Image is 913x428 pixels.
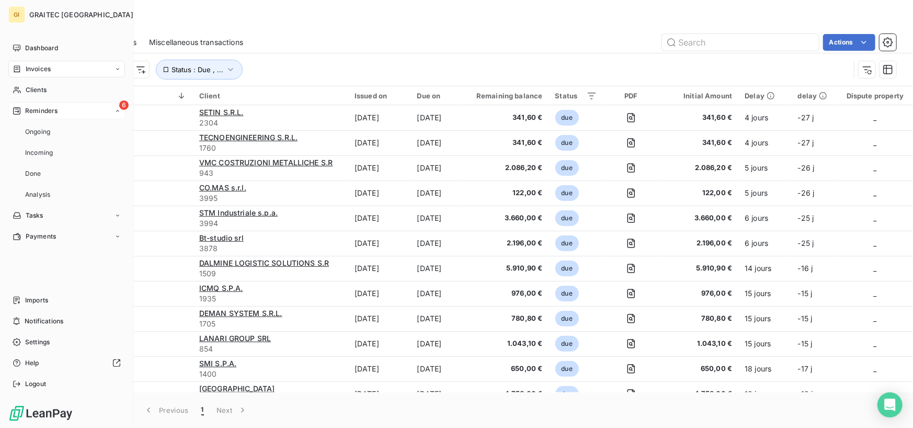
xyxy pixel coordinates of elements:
[348,130,411,155] td: [DATE]
[199,118,342,128] span: 2304
[665,213,732,223] span: 3.660,00 €
[555,185,579,201] span: due
[738,256,791,281] td: 14 jours
[738,181,791,206] td: 5 jours
[798,92,831,100] div: delay
[874,264,877,273] span: _
[25,337,50,347] span: Settings
[199,92,342,100] div: Client
[798,163,815,172] span: -26 j
[665,364,732,374] span: 650,00 €
[555,210,579,226] span: due
[798,339,813,348] span: -15 j
[877,392,903,418] div: Open Intercom Messenger
[348,256,411,281] td: [DATE]
[470,92,542,100] div: Remaining balance
[137,399,195,421] button: Previous
[199,344,342,354] span: 854
[843,92,907,100] div: Dispute property
[610,92,653,100] div: PDF
[8,6,25,23] div: GI
[798,213,814,222] span: -25 j
[874,138,877,147] span: _
[798,289,813,298] span: -15 j
[199,143,342,153] span: 1760
[665,238,732,249] span: 2.196,00 €
[665,112,732,123] span: 341,60 €
[823,34,875,51] button: Actions
[348,306,411,331] td: [DATE]
[411,281,464,306] td: [DATE]
[199,268,342,279] span: 1509
[738,281,791,306] td: 15 jours
[199,284,243,292] span: ICMQ S.P.A.
[555,361,579,377] span: due
[25,148,53,157] span: Incoming
[26,232,56,241] span: Payments
[874,339,877,348] span: _
[26,211,43,220] span: Tasks
[172,65,223,74] span: Status : Due , ...
[199,384,275,393] span: [GEOGRAPHIC_DATA]
[738,105,791,130] td: 4 jours
[25,358,39,368] span: Help
[738,331,791,356] td: 15 jours
[798,239,814,247] span: -25 j
[199,193,342,204] span: 3995
[25,43,58,53] span: Dashboard
[8,355,125,371] a: Help
[798,113,814,122] span: -27 j
[798,389,813,398] span: -12 j
[555,386,579,402] span: due
[348,105,411,130] td: [DATE]
[199,294,342,304] span: 1935
[199,243,342,254] span: 3878
[26,85,47,95] span: Clients
[348,331,411,356] td: [DATE]
[25,379,46,389] span: Logout
[348,381,411,407] td: [DATE]
[738,306,791,331] td: 15 jours
[738,155,791,181] td: 5 jours
[555,160,579,176] span: due
[199,168,342,178] span: 943
[199,158,333,167] span: VMC COSTRUZIONI METALLICHE S.R
[411,206,464,231] td: [DATE]
[470,313,542,324] span: 780,80 €
[25,106,58,116] span: Reminders
[195,399,210,421] button: 1
[665,339,732,349] span: 1.043,10 €
[555,110,579,126] span: due
[874,389,877,398] span: _
[555,286,579,301] span: due
[665,92,732,100] div: Initial Amount
[745,92,785,100] div: Delay
[199,208,278,217] span: STM Industriale s.p.a.
[738,231,791,256] td: 6 jours
[555,235,579,251] span: due
[470,163,542,173] span: 2.086,20 €
[555,261,579,276] span: due
[25,317,63,326] span: Notifications
[411,130,464,155] td: [DATE]
[29,10,133,19] span: GRAITEC [GEOGRAPHIC_DATA]
[874,213,877,222] span: _
[555,311,579,326] span: due
[199,108,244,117] span: SETIN S.R.L.
[411,331,464,356] td: [DATE]
[411,256,464,281] td: [DATE]
[199,218,342,229] span: 3994
[348,231,411,256] td: [DATE]
[874,314,877,323] span: _
[798,364,813,373] span: -17 j
[665,163,732,173] span: 2.086,20 €
[665,188,732,198] span: 122,00 €
[348,155,411,181] td: [DATE]
[470,188,542,198] span: 122,00 €
[470,339,542,349] span: 1.043,10 €
[199,369,342,379] span: 1400
[411,381,464,407] td: [DATE]
[355,92,405,100] div: Issued on
[25,296,48,305] span: Imports
[874,188,877,197] span: _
